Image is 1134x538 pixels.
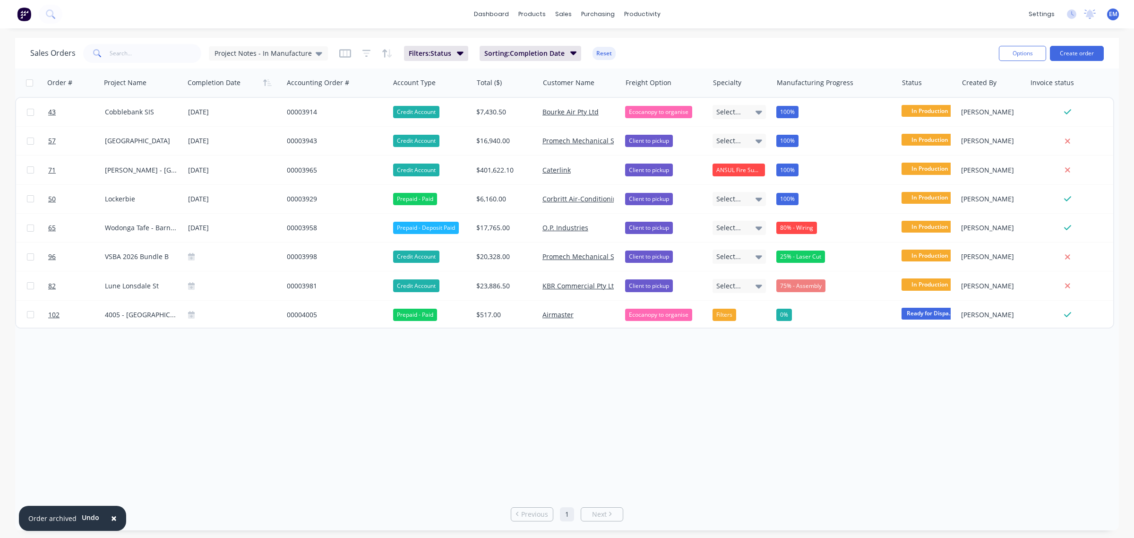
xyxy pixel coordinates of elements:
[393,135,439,147] div: Credit Account
[476,136,532,146] div: $16,940.00
[713,78,741,87] div: Specialty
[476,165,532,175] div: $401,622.10
[287,310,381,320] div: 00004005
[476,281,532,291] div: $23,886.50
[77,511,104,525] button: Undo
[511,510,553,519] a: Previous page
[287,165,381,175] div: 00003965
[1050,46,1104,61] button: Create order
[48,107,56,117] span: 43
[521,510,548,519] span: Previous
[593,47,616,60] button: Reset
[409,49,451,58] span: Filters: Status
[999,46,1046,61] button: Options
[393,222,459,234] div: Prepaid - Deposit Paid
[48,310,60,320] span: 102
[542,281,618,290] a: KBR Commercial Pty Ltd
[961,310,1019,320] div: [PERSON_NAME]
[188,106,279,118] div: [DATE]
[625,279,673,292] div: Client to pickup
[104,78,146,87] div: Project Name
[17,7,31,21] img: Factory
[188,135,279,147] div: [DATE]
[102,507,126,530] button: Close
[507,507,627,521] ul: Pagination
[28,513,77,523] div: Order archived
[48,223,56,233] span: 65
[625,106,692,118] div: Ecocanopy to organise
[961,281,1019,291] div: [PERSON_NAME]
[777,78,853,87] div: Manufacturing Progress
[619,7,665,21] div: productivity
[287,194,381,204] div: 00003929
[542,223,588,232] a: O.P. Industries
[542,107,599,116] a: Bourke Air Pty Ltd
[287,107,381,117] div: 00003914
[1031,78,1074,87] div: Invoice status
[962,78,997,87] div: Created By
[287,281,381,291] div: 00003981
[716,194,741,204] span: Select...
[477,78,502,87] div: Total ($)
[393,78,436,87] div: Account Type
[188,222,279,234] div: [DATE]
[393,164,439,176] div: Credit Account
[48,272,105,300] a: 82
[716,281,741,291] span: Select...
[48,243,105,271] a: 96
[776,279,825,292] div: 75% - Assembly
[476,107,532,117] div: $7,430.50
[48,127,105,155] a: 57
[625,309,692,321] div: Ecocanopy to organise
[188,78,241,87] div: Completion Date
[48,214,105,242] a: 65
[514,7,550,21] div: products
[581,510,623,519] a: Next page
[48,136,56,146] span: 57
[713,309,736,321] div: Filters
[625,251,673,263] div: Client to pickup
[188,193,279,205] div: [DATE]
[476,310,532,320] div: $517.00
[776,222,817,234] div: 80% - Wiring
[484,49,565,58] span: Sorting: Completion Date
[776,251,825,263] div: 25% - Laser Cut
[393,193,437,205] div: Prepaid - Paid
[105,223,177,233] div: Wodonga Tafe - Barnawartha
[961,107,1019,117] div: [PERSON_NAME]
[716,107,741,117] span: Select...
[105,136,177,146] div: [GEOGRAPHIC_DATA]
[393,106,439,118] div: Credit Account
[902,105,958,117] span: In Production
[215,48,312,58] span: Project Notes - In Manufacture
[550,7,576,21] div: sales
[393,251,439,263] div: Credit Account
[626,78,671,87] div: Freight Option
[476,252,532,261] div: $20,328.00
[716,223,741,233] span: Select...
[961,223,1019,233] div: [PERSON_NAME]
[716,136,741,146] span: Select...
[188,164,279,176] div: [DATE]
[105,165,177,175] div: [PERSON_NAME] - [GEOGRAPHIC_DATA]
[560,507,574,521] a: Page 1 is your current page
[110,44,202,63] input: Search...
[776,164,799,176] div: 100%
[48,252,56,261] span: 96
[1109,10,1117,18] span: EM
[48,301,105,329] a: 102
[902,78,922,87] div: Status
[716,252,741,261] span: Select...
[576,7,619,21] div: purchasing
[902,134,958,146] span: In Production
[592,510,607,519] span: Next
[961,252,1019,261] div: [PERSON_NAME]
[961,136,1019,146] div: [PERSON_NAME]
[480,46,582,61] button: Sorting:Completion Date
[902,221,958,233] span: In Production
[776,106,799,118] div: 100%
[625,135,673,147] div: Client to pickup
[30,49,76,58] h1: Sales Orders
[542,310,574,319] a: Airmaster
[625,193,673,205] div: Client to pickup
